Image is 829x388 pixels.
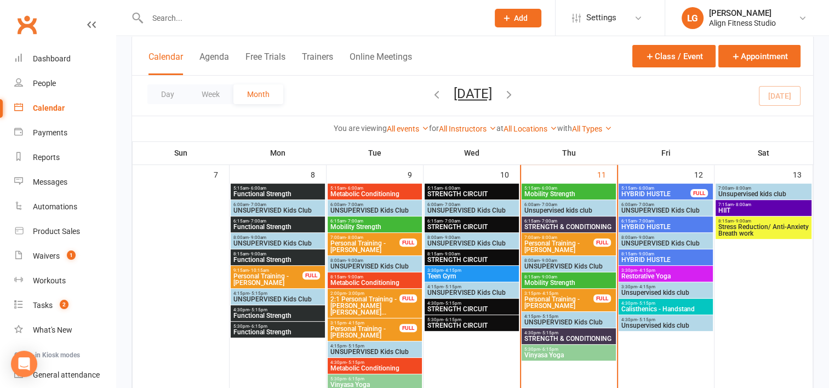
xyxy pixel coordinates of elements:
[709,18,776,28] div: Align Fitness Studio
[14,318,116,343] a: What's New
[233,84,283,104] button: Month
[504,124,557,133] a: All Locations
[330,344,420,349] span: 4:15pm
[540,258,557,263] span: - 9:00am
[443,219,460,224] span: - 7:00am
[443,268,461,273] span: - 4:15pm
[621,289,711,296] span: Unsupervised kids club
[621,240,711,247] span: UNSUPERVISED Kids Club
[14,170,116,195] a: Messages
[427,186,517,191] span: 5:15am
[144,10,481,26] input: Search...
[33,301,53,310] div: Tasks
[427,219,517,224] span: 6:15am
[524,330,614,335] span: 4:30pm
[443,186,460,191] span: - 6:00am
[524,279,614,286] span: Mobility Strength
[245,52,285,75] button: Free Trials
[399,324,417,332] div: FULL
[540,347,558,352] span: - 6:15pm
[621,186,691,191] span: 5:15am
[14,219,116,244] a: Product Sales
[718,45,801,67] button: Appointment
[147,84,188,104] button: Day
[621,284,711,289] span: 3:30pm
[427,317,517,322] span: 5:30pm
[718,224,810,237] span: Stress Reduction/ Anti-Anxiety Breath work
[524,219,614,224] span: 6:15am
[33,128,67,137] div: Payments
[330,275,420,279] span: 8:15am
[621,322,711,329] span: Unsupervised kids club
[524,191,614,197] span: Mobility Strength
[249,268,269,273] span: - 10:15am
[330,202,420,207] span: 6:00am
[387,124,429,133] a: All events
[233,307,323,312] span: 4:30pm
[593,238,611,247] div: FULL
[593,294,611,303] div: FULL
[621,317,711,322] span: 4:30pm
[346,186,363,191] span: - 6:00am
[524,314,614,319] span: 4:15pm
[350,52,412,75] button: Online Meetings
[33,178,67,186] div: Messages
[524,291,594,296] span: 3:15pm
[540,330,558,335] span: - 5:15pm
[249,252,266,256] span: - 9:00am
[330,291,400,296] span: 2:00pm
[346,219,363,224] span: - 7:00am
[690,189,708,197] div: FULL
[637,235,654,240] span: - 9:00am
[709,8,776,18] div: [PERSON_NAME]
[330,240,400,253] span: Personal Training - [PERSON_NAME]
[330,365,420,372] span: Metabolic Conditioning
[13,11,41,38] a: Clubworx
[540,235,557,240] span: - 8:00am
[524,258,614,263] span: 8:00am
[524,186,614,191] span: 5:15am
[14,244,116,269] a: Waivers 1
[427,322,517,329] span: STRENGTH CIRCUIT
[621,224,711,230] span: HYBRID HUSTLE
[33,227,80,236] div: Product Sales
[346,344,364,349] span: - 5:15pm
[524,263,614,270] span: UNSUPERVISED Kids Club
[621,256,711,263] span: HYBRID HUSTLE
[330,258,420,263] span: 8:00am
[330,263,420,270] span: UNSUPERVISED Kids Club
[33,153,60,162] div: Reports
[330,381,420,388] span: Vinyasa Yoga
[346,291,364,296] span: - 3:00pm
[311,165,326,183] div: 8
[233,291,323,296] span: 4:15pm
[330,321,400,326] span: 3:15pm
[524,207,614,214] span: Unsupervised kids club
[330,296,400,316] span: 2:1 Personal Training - [PERSON_NAME] [PERSON_NAME]...
[637,252,654,256] span: - 9:00am
[233,296,323,303] span: UNSUPERVISED Kids Club
[33,202,77,211] div: Automations
[637,317,655,322] span: - 5:15pm
[249,219,266,224] span: - 7:00am
[637,268,655,273] span: - 4:15pm
[188,84,233,104] button: Week
[233,186,323,191] span: 5:15am
[133,141,230,164] th: Sun
[718,202,810,207] span: 7:15am
[33,54,71,63] div: Dashboard
[249,235,266,240] span: - 9:00am
[540,219,557,224] span: - 7:00am
[330,191,420,197] span: Metabolic Conditioning
[249,291,267,296] span: - 5:15pm
[524,240,594,253] span: Personal Training - [PERSON_NAME]
[330,279,420,286] span: Metabolic Conditioning
[443,301,461,306] span: - 5:15pm
[524,352,614,358] span: Vinyasa Yoga
[439,124,496,133] a: All Instructors
[524,202,614,207] span: 6:00am
[330,376,420,381] span: 5:30pm
[621,207,711,214] span: UNSUPERVISED Kids Club
[524,235,594,240] span: 7:00am
[249,202,266,207] span: - 7:00am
